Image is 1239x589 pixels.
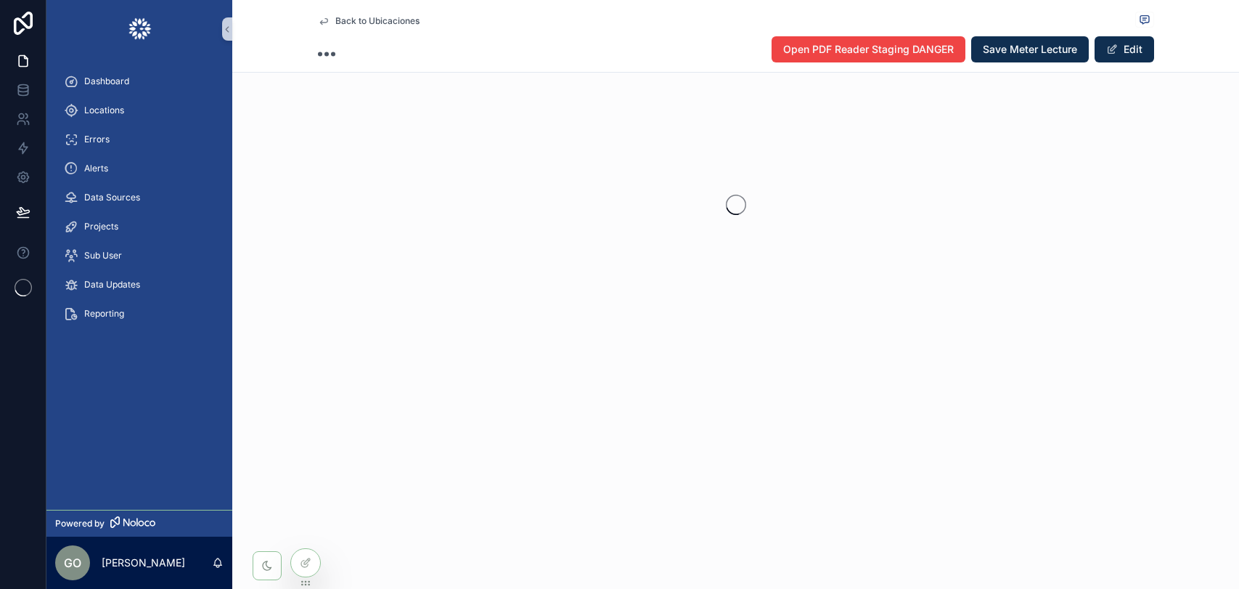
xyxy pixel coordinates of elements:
[55,68,224,94] a: Dashboard
[84,221,118,232] span: Projects
[55,243,224,269] a: Sub User
[55,155,224,182] a: Alerts
[1095,36,1154,62] button: Edit
[55,518,105,529] span: Powered by
[46,510,232,537] a: Powered by
[55,301,224,327] a: Reporting
[84,192,140,203] span: Data Sources
[64,554,81,572] span: GO
[772,36,965,62] button: Open PDF Reader Staging DANGER
[46,58,232,346] div: scrollable content
[102,556,185,570] p: [PERSON_NAME]
[55,214,224,240] a: Projects
[128,17,152,41] img: App logo
[84,279,140,291] span: Data Updates
[84,308,124,320] span: Reporting
[783,42,954,57] span: Open PDF Reader Staging DANGER
[55,126,224,153] a: Errors
[983,42,1077,57] span: Save Meter Lecture
[84,105,124,116] span: Locations
[55,184,224,211] a: Data Sources
[335,15,420,27] span: Back to Ubicaciones
[84,76,129,87] span: Dashboard
[971,36,1089,62] button: Save Meter Lecture
[318,15,420,27] a: Back to Ubicaciones
[84,163,108,174] span: Alerts
[84,134,110,145] span: Errors
[55,97,224,123] a: Locations
[84,250,122,261] span: Sub User
[55,272,224,298] a: Data Updates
